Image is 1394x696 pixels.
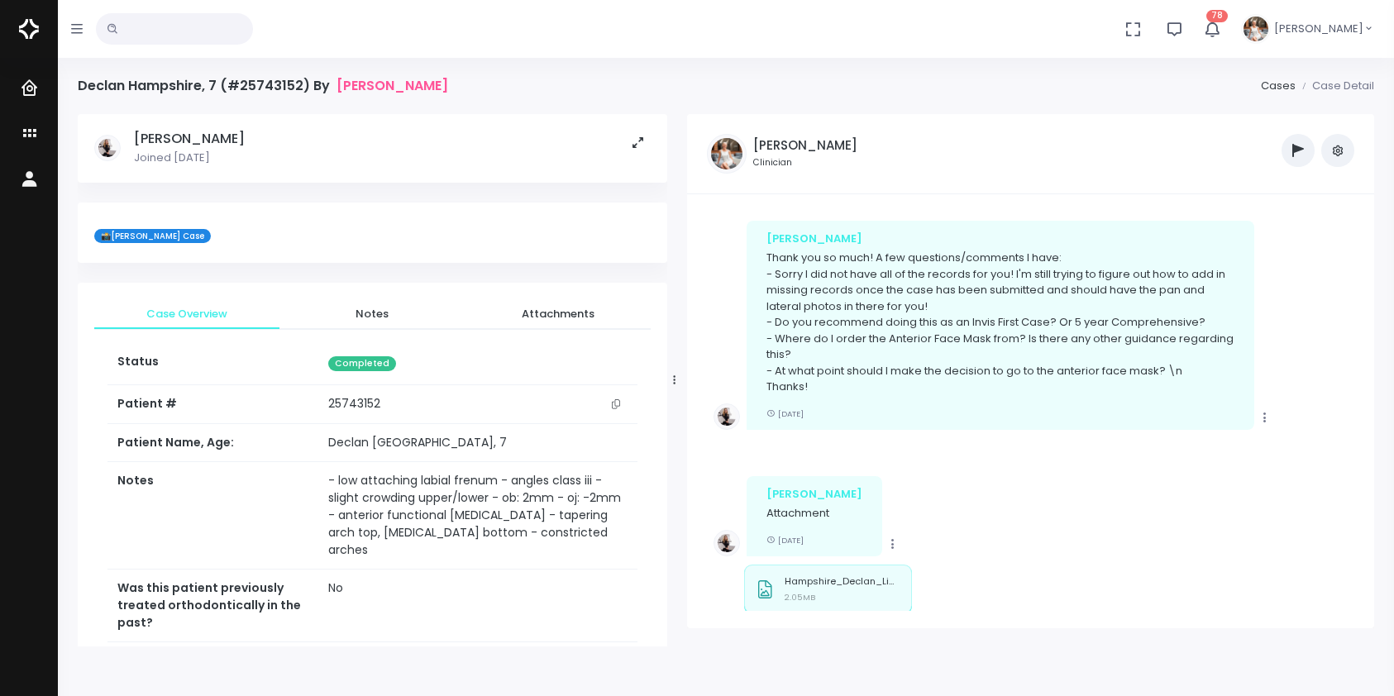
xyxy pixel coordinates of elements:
img: Logo Horizontal [19,12,39,46]
small: [DATE] [766,408,804,419]
td: - low attaching labial frenum - angles class iii - slight crowding upper/lower - ob: 2mm - oj: -2... [318,462,638,570]
h5: [PERSON_NAME] [753,138,857,153]
td: No [318,570,638,642]
span: 📸[PERSON_NAME] Case [94,229,211,244]
h5: [PERSON_NAME] [134,131,245,147]
span: [PERSON_NAME] [1274,21,1363,37]
div: scrollable content [78,114,667,646]
th: Patient # [107,385,318,424]
th: Patient Name, Age: [107,424,318,462]
li: Case Detail [1296,78,1374,94]
h4: Declan Hampshire, 7 (#25743152) By [78,78,448,93]
div: scrollable content [700,207,1361,611]
td: Declan [GEOGRAPHIC_DATA], 7 [318,424,638,462]
td: 25743152 [318,385,638,423]
div: [PERSON_NAME] [766,486,862,503]
small: 2.05MB [785,592,815,603]
a: [PERSON_NAME] [337,78,448,93]
p: Hampshire_Declan_Light box(1)_Intraoral_20240912_155539.png [785,576,900,587]
th: Notes [107,462,318,570]
small: [DATE] [766,535,804,546]
p: Joined [DATE] [134,150,245,166]
span: Completed [328,356,396,372]
small: Clinician [753,156,857,169]
span: Case Overview [107,306,266,322]
span: Notes [293,306,451,322]
a: Cases [1261,78,1296,93]
span: Attachments [479,306,637,322]
p: Attachment [766,505,862,522]
th: Status [107,343,318,385]
div: [PERSON_NAME] [766,231,1234,247]
span: 78 [1206,10,1228,22]
th: Was this patient previously treated orthodontically in the past? [107,570,318,642]
p: Thank you so much! A few questions/comments I have: - Sorry I did not have all of the records for... [766,250,1234,395]
img: Header Avatar [1241,14,1271,44]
